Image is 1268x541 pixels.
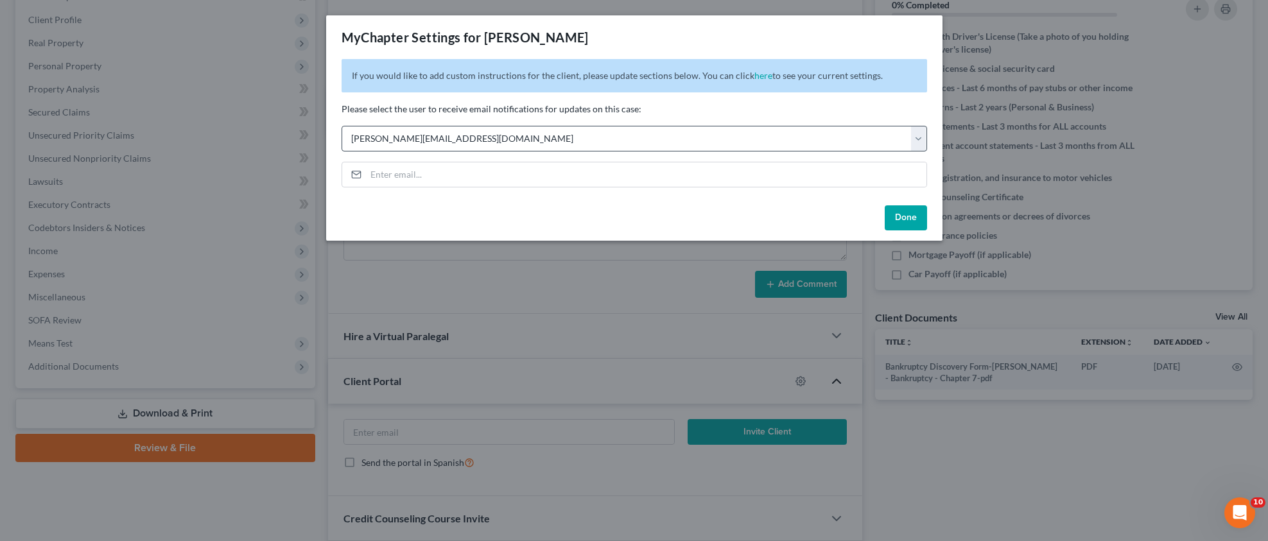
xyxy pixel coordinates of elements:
[352,70,700,81] span: If you would like to add custom instructions for the client, please update sections below.
[342,28,589,46] div: MyChapter Settings for [PERSON_NAME]
[885,205,927,231] button: Done
[702,70,883,81] span: You can click to see your current settings.
[1251,497,1265,508] span: 10
[754,70,772,81] a: here
[342,103,927,116] p: Please select the user to receive email notifications for updates on this case:
[1224,497,1255,528] iframe: Intercom live chat
[366,162,926,187] input: Enter email...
